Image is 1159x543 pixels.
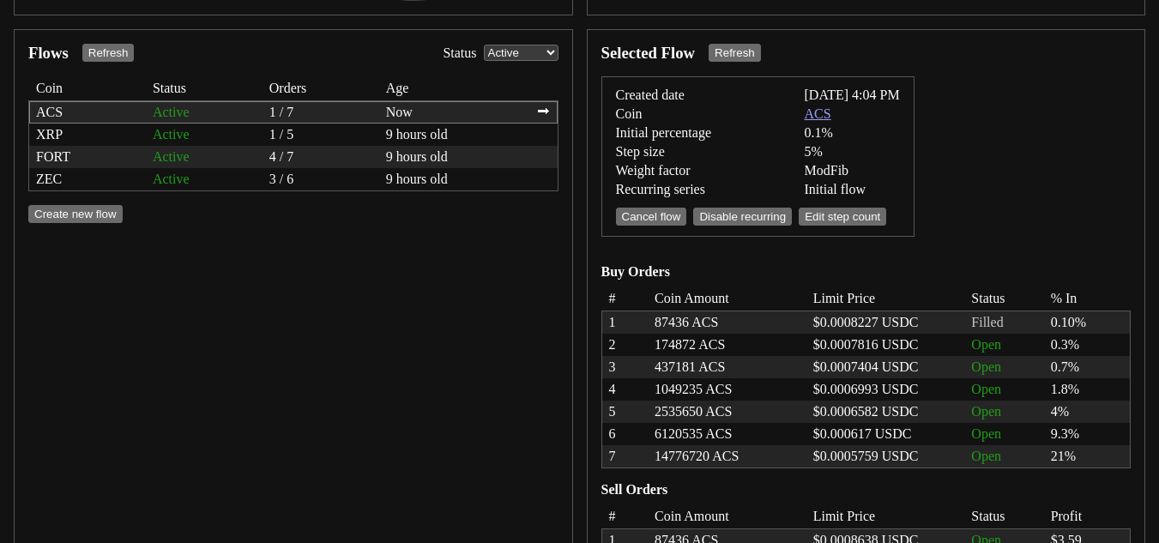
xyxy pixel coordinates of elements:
[602,311,655,334] div: 1
[971,356,1050,378] div: Open
[813,445,972,468] div: $0.0005759 USDC
[799,208,886,226] button: Edit step count
[971,311,1050,334] div: Filled
[36,105,139,120] div: ACS
[655,311,813,334] div: 87436 ACS
[28,205,123,223] button: Create new flow
[616,106,770,122] div: Coin
[386,149,523,165] div: 9 hours old
[805,182,900,197] div: Initial flow
[153,105,256,120] div: Active
[443,45,476,61] span: Status
[386,172,523,187] div: 9 hours old
[1051,401,1130,423] div: 4%
[602,401,655,423] div: 5
[269,105,372,120] div: 1 / 7
[971,445,1050,468] div: Open
[1051,509,1130,524] span: Profit
[655,423,813,445] div: 6120535 ACS
[805,163,900,178] div: ModFib
[805,144,900,160] div: 5 %
[269,127,372,142] div: 1 / 5
[616,87,770,103] div: Created date
[602,378,655,401] div: 4
[655,334,813,356] div: 174872 ACS
[36,172,139,187] div: ZEC
[616,144,770,160] div: Step size
[601,264,1132,280] b: Buy Orders
[655,509,813,524] span: Coin Amount
[386,81,523,96] span: Age
[813,334,972,356] div: $0.0007816 USDC
[1051,445,1130,468] div: 21%
[805,106,831,122] a: ACS
[153,81,256,96] span: Status
[1051,356,1130,378] div: 0.7%
[813,291,972,306] span: Limit Price
[655,445,813,468] div: 14776720 ACS
[602,334,655,356] div: 2
[601,44,696,63] h3: Selected Flow
[28,44,69,63] h3: Flows
[813,401,972,423] div: $0.0006582 USDC
[813,509,972,524] span: Limit Price
[386,105,523,120] div: Now
[602,509,655,524] span: #
[36,127,139,142] div: XRP
[813,378,972,401] div: $0.0006993 USDC
[655,356,813,378] div: 437181 ACS
[655,291,813,306] span: Coin Amount
[813,356,972,378] div: $0.0007404 USDC
[971,509,1050,524] span: Status
[153,172,256,187] div: Active
[269,149,372,165] div: 4 / 7
[655,401,813,423] div: 2535650 ACS
[1051,311,1130,334] div: 0.10%
[813,423,972,445] div: $0.000617 USDC
[813,311,972,334] div: $0.0008227 USDC
[269,81,372,96] span: Orders
[602,423,655,445] div: 6
[601,482,1132,498] b: Sell Orders
[36,81,139,96] span: Coin
[537,105,551,120] div: ⮕
[616,208,687,226] button: Cancel flow
[1051,423,1130,445] div: 9.3%
[616,125,770,141] div: Initial percentage
[971,378,1050,401] div: Open
[971,334,1050,356] div: Open
[1051,291,1130,306] span: % In
[153,149,256,165] div: Active
[805,87,900,103] div: [DATE] 4:04 PM
[1051,378,1130,401] div: 1.8%
[805,125,900,141] div: 0.1 %
[82,44,135,62] button: Refresh
[971,423,1050,445] div: Open
[1051,334,1130,356] div: 0.3%
[971,291,1050,306] span: Status
[693,208,792,226] button: Disable recurring
[655,378,813,401] div: 1049235 ACS
[602,445,655,468] div: 7
[971,401,1050,423] div: Open
[602,356,655,378] div: 3
[616,163,770,178] div: Weight factor
[36,149,139,165] div: FORT
[709,44,761,62] button: Refresh
[616,182,770,197] div: Recurring series
[269,172,372,187] div: 3 / 6
[153,127,256,142] div: Active
[386,127,523,142] div: 9 hours old
[602,291,655,306] span: #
